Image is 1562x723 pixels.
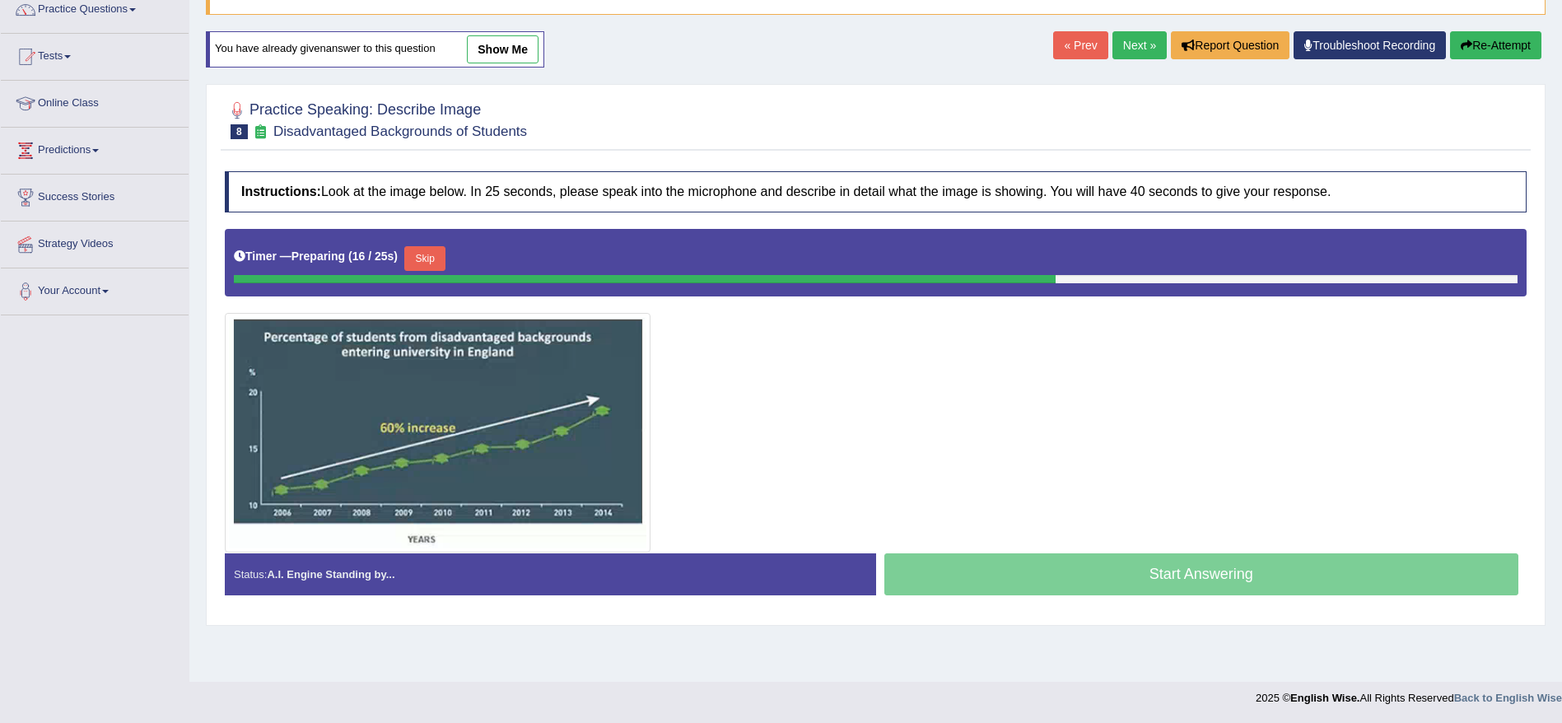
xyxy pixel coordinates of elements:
[252,124,269,140] small: Exam occurring question
[1256,682,1562,706] div: 2025 © All Rights Reserved
[1290,692,1359,704] strong: English Wise.
[1454,692,1562,704] a: Back to English Wise
[404,246,445,271] button: Skip
[267,568,394,581] strong: A.I. Engine Standing by...
[1171,31,1289,59] button: Report Question
[225,171,1527,212] h4: Look at the image below. In 25 seconds, please speak into the microphone and describe in detail w...
[1450,31,1541,59] button: Re-Attempt
[241,184,321,198] b: Instructions:
[1112,31,1167,59] a: Next »
[348,250,352,263] b: (
[225,553,876,595] div: Status:
[394,250,398,263] b: )
[291,250,345,263] b: Preparing
[234,250,398,263] h5: Timer —
[1,128,189,169] a: Predictions
[273,124,527,139] small: Disadvantaged Backgrounds of Students
[1,34,189,75] a: Tests
[352,250,394,263] b: 16 / 25s
[206,31,544,68] div: You have already given answer to this question
[1053,31,1107,59] a: « Prev
[1,222,189,263] a: Strategy Videos
[1294,31,1446,59] a: Troubleshoot Recording
[1,81,189,122] a: Online Class
[467,35,539,63] a: show me
[225,98,527,139] h2: Practice Speaking: Describe Image
[1,268,189,310] a: Your Account
[231,124,248,139] span: 8
[1,175,189,216] a: Success Stories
